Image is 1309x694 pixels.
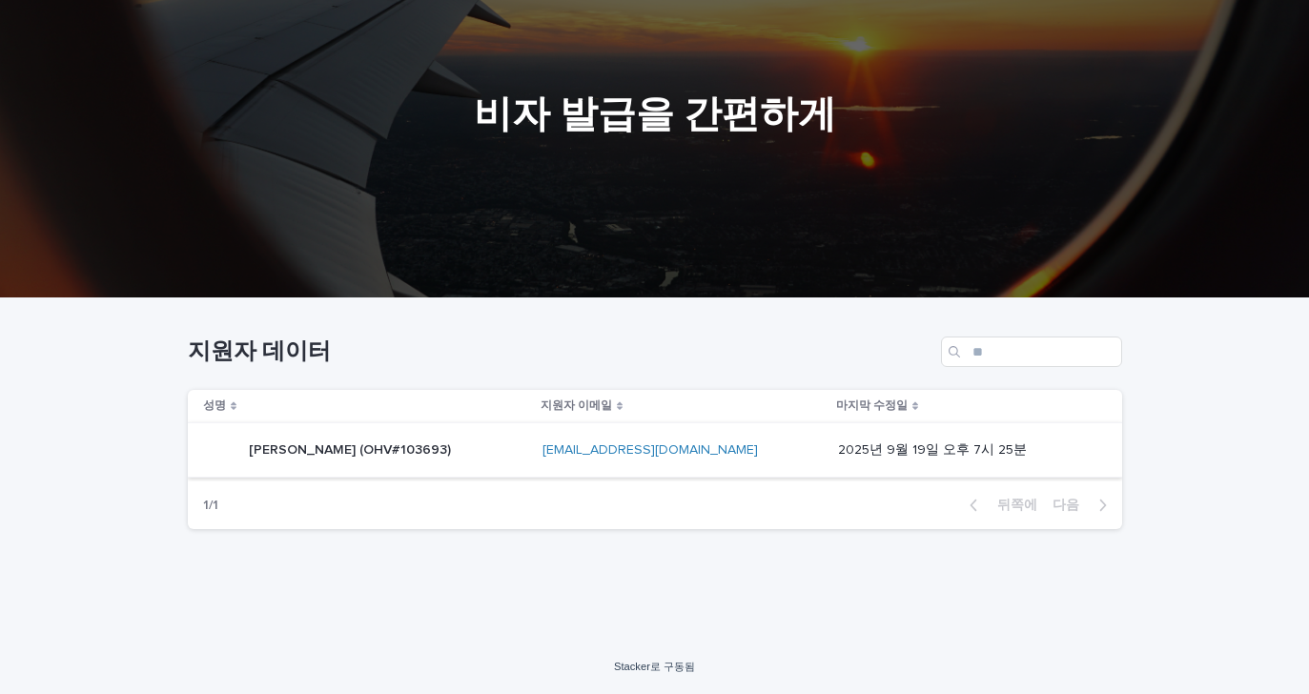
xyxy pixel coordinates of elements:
[997,499,1037,512] font: 뒤쪽에
[614,661,695,672] a: Stacker로 구동됨
[941,337,1122,367] input: 찾다
[1053,499,1079,512] font: 다음
[1045,497,1122,514] button: 다음
[954,497,1045,514] button: 뒤쪽에
[838,443,1027,457] font: 2025년 9월 19일 오후 7시 25분
[541,400,612,412] font: 지원자 이메일
[542,443,758,457] a: [EMAIL_ADDRESS][DOMAIN_NAME]
[188,423,1122,478] tr: [PERSON_NAME] (OHV#103693) [EMAIL_ADDRESS][DOMAIN_NAME] 2025년 9월 19일 오후 7시 25분
[188,340,331,363] font: 지원자 데이터
[203,400,226,412] font: 성명
[836,400,908,412] font: 마지막 수정일
[474,96,836,134] font: 비자 발급을 간편하게
[249,443,451,457] font: [PERSON_NAME] (OHV#103693)
[203,499,218,512] font: 1/1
